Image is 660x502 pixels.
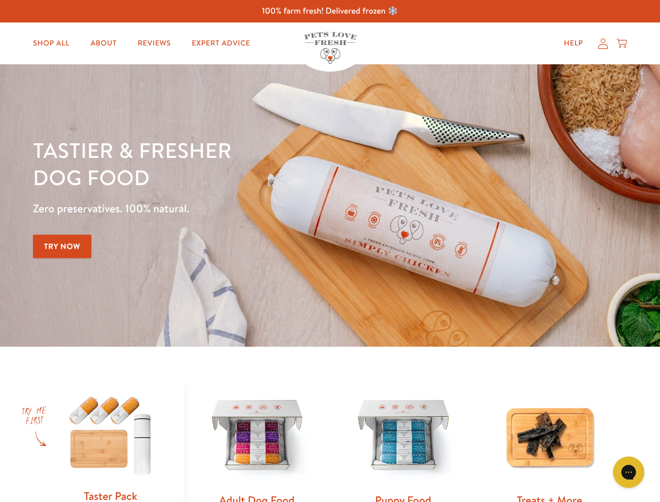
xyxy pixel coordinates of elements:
[555,33,592,54] a: Help
[183,33,259,54] a: Expert Advice
[33,136,429,191] h1: Tastier & fresher dog food
[304,32,356,64] img: Pets Love Fresh
[33,235,91,258] a: Try Now
[608,453,650,492] iframe: Gorgias live chat messenger
[129,33,179,54] a: Reviews
[25,33,78,54] a: Shop All
[82,33,125,54] a: About
[33,199,429,218] p: Zero preservatives. 100% natural.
